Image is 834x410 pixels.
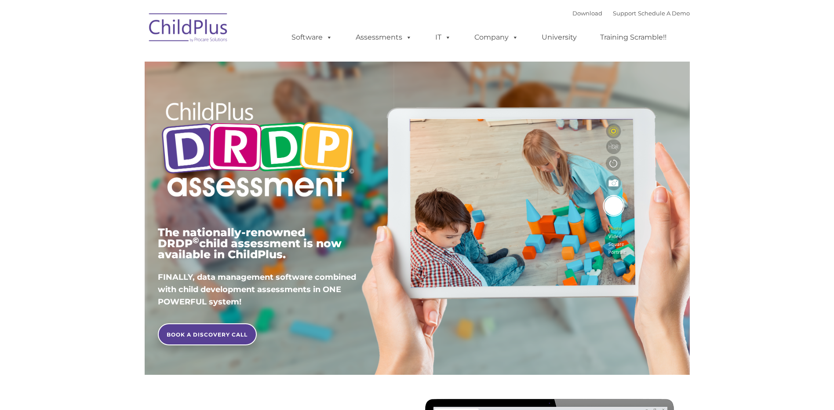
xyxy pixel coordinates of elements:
[158,272,356,307] span: FINALLY, data management software combined with child development assessments in ONE POWERFUL sys...
[145,7,233,51] img: ChildPlus by Procare Solutions
[193,235,199,245] sup: ©
[638,10,690,17] a: Schedule A Demo
[613,10,636,17] a: Support
[572,10,602,17] a: Download
[466,29,527,46] a: Company
[347,29,421,46] a: Assessments
[283,29,341,46] a: Software
[533,29,586,46] a: University
[158,323,257,345] a: BOOK A DISCOVERY CALL
[572,10,690,17] font: |
[591,29,675,46] a: Training Scramble!!
[158,90,357,212] img: Copyright - DRDP Logo Light
[158,226,342,261] span: The nationally-renowned DRDP child assessment is now available in ChildPlus.
[426,29,460,46] a: IT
